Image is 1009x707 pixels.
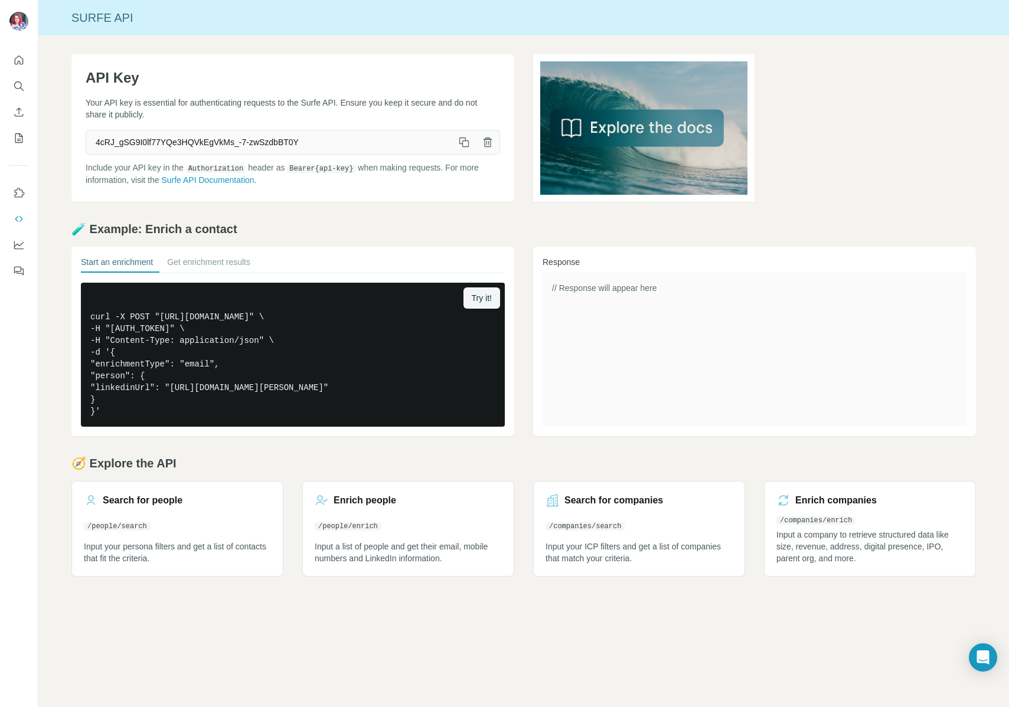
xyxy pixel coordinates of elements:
p: Input your persona filters and get a list of contacts that fit the criteria. [84,541,271,564]
code: /companies/search [546,522,625,531]
h3: Enrich companies [795,493,877,508]
code: /people/search [84,522,151,531]
a: Search for companies/companies/searchInput your ICP filters and get a list of companies that matc... [533,481,745,577]
span: Try it! [472,292,492,304]
pre: curl -X POST "[URL][DOMAIN_NAME]" \ -H "[AUTH_TOKEN]" \ -H "Content-Type: application/json" \ -d ... [81,283,505,427]
code: Bearer {api-key} [287,165,355,173]
button: Dashboard [9,234,28,256]
button: Enrich CSV [9,102,28,123]
button: Use Surfe API [9,208,28,230]
a: Enrich people/people/enrichInput a list of people and get their email, mobile numbers and LinkedI... [302,481,514,577]
h3: Response [543,256,966,268]
span: // Response will appear here [552,283,657,293]
a: Search for people/people/searchInput your persona filters and get a list of contacts that fit the... [71,481,283,577]
h2: 🧪 Example: Enrich a contact [71,221,976,237]
code: /companies/enrich [776,516,855,525]
button: Search [9,76,28,97]
span: 4cRJ_gSG9I0lf77YQe3HQVkEgVkMs_-7-zwSzdbBT0Y [86,132,452,153]
h3: Enrich people [334,493,396,508]
button: Quick start [9,50,28,71]
div: Surfe API [38,9,1009,26]
code: Authorization [186,165,246,173]
h2: 🧭 Explore the API [71,455,976,472]
button: My lists [9,127,28,149]
div: Open Intercom Messenger [969,643,997,672]
button: Feedback [9,260,28,282]
h3: Search for people [103,493,182,508]
p: Input your ICP filters and get a list of companies that match your criteria. [546,541,733,564]
img: Avatar [9,12,28,31]
a: Surfe API Documentation [161,175,254,185]
button: Get enrichment results [167,256,250,273]
button: Try it! [463,287,500,309]
p: Include your API key in the header as when making requests. For more information, visit the . [86,162,500,186]
p: Input a company to retrieve structured data like size, revenue, address, digital presence, IPO, p... [776,529,964,564]
h1: API Key [86,68,500,87]
button: Start an enrichment [81,256,153,273]
h3: Search for companies [564,493,663,508]
p: Input a list of people and get their email, mobile numbers and LinkedIn information. [315,541,502,564]
code: /people/enrich [315,522,381,531]
a: Enrich companies/companies/enrichInput a company to retrieve structured data like size, revenue, ... [764,481,976,577]
button: Use Surfe on LinkedIn [9,182,28,204]
p: Your API key is essential for authenticating requests to the Surfe API. Ensure you keep it secure... [86,97,500,120]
